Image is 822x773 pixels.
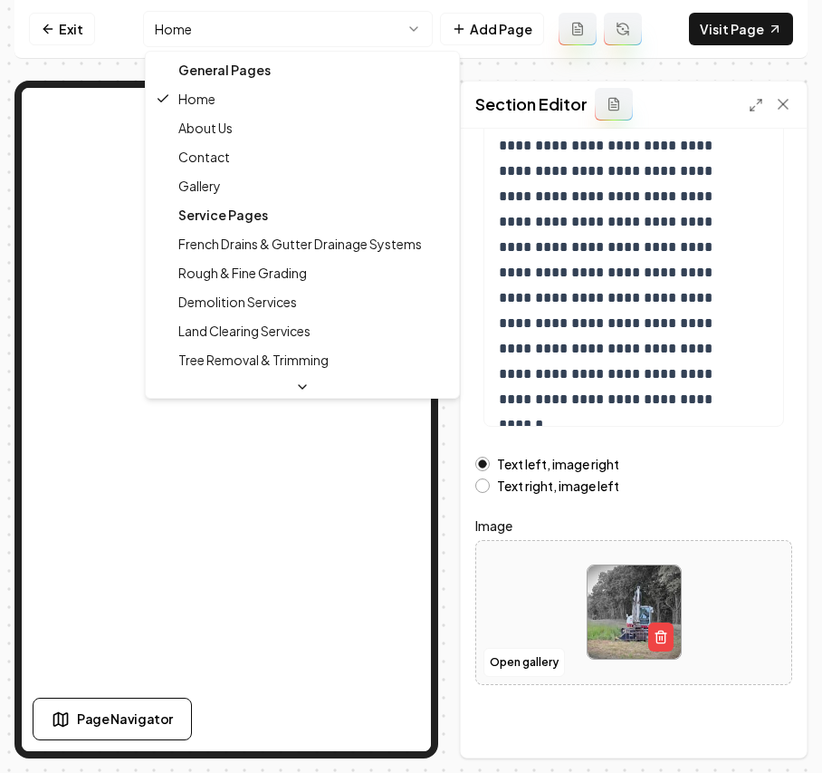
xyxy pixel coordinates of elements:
span: French Drains & Gutter Drainage Systems [178,235,422,253]
span: Gallery [178,177,221,195]
span: Home [178,90,215,108]
span: About Us [178,119,233,137]
span: Demolition Services [178,293,297,311]
span: Rough & Fine Grading [178,264,307,282]
span: Land Clearing Services [178,322,311,340]
span: Tree Removal & Trimming [178,351,329,369]
div: General Pages [149,55,455,84]
span: Contact [178,148,230,166]
div: Service Pages [149,200,455,229]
